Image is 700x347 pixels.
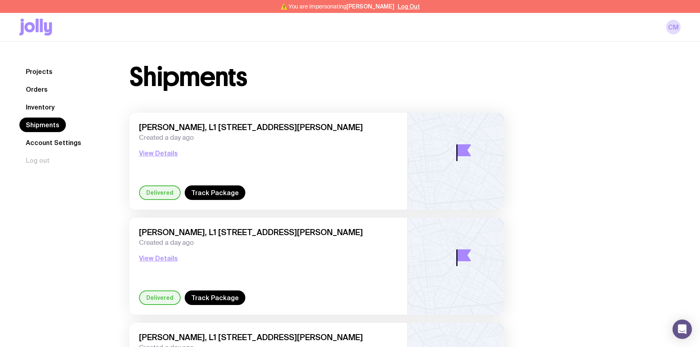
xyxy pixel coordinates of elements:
h1: Shipments [129,64,247,90]
button: View Details [139,253,178,263]
button: View Details [139,148,178,158]
button: Log out [19,153,56,168]
a: Orders [19,82,54,97]
div: Delivered [139,290,181,305]
div: Open Intercom Messenger [673,320,692,339]
div: Delivered [139,185,181,200]
span: ⚠️ You are impersonating [280,3,394,10]
a: Projects [19,64,59,79]
a: Track Package [185,185,245,200]
span: [PERSON_NAME], L1 [STREET_ADDRESS][PERSON_NAME] [139,332,398,342]
a: Account Settings [19,135,88,150]
a: Track Package [185,290,245,305]
a: CM [666,20,681,34]
span: Created a day ago [139,134,398,142]
span: Created a day ago [139,239,398,247]
a: Inventory [19,100,61,114]
a: Shipments [19,118,66,132]
span: [PERSON_NAME], L1 [STREET_ADDRESS][PERSON_NAME] [139,122,398,132]
span: [PERSON_NAME], L1 [STREET_ADDRESS][PERSON_NAME] [139,227,398,237]
button: Log Out [398,3,420,10]
span: [PERSON_NAME] [346,3,394,10]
